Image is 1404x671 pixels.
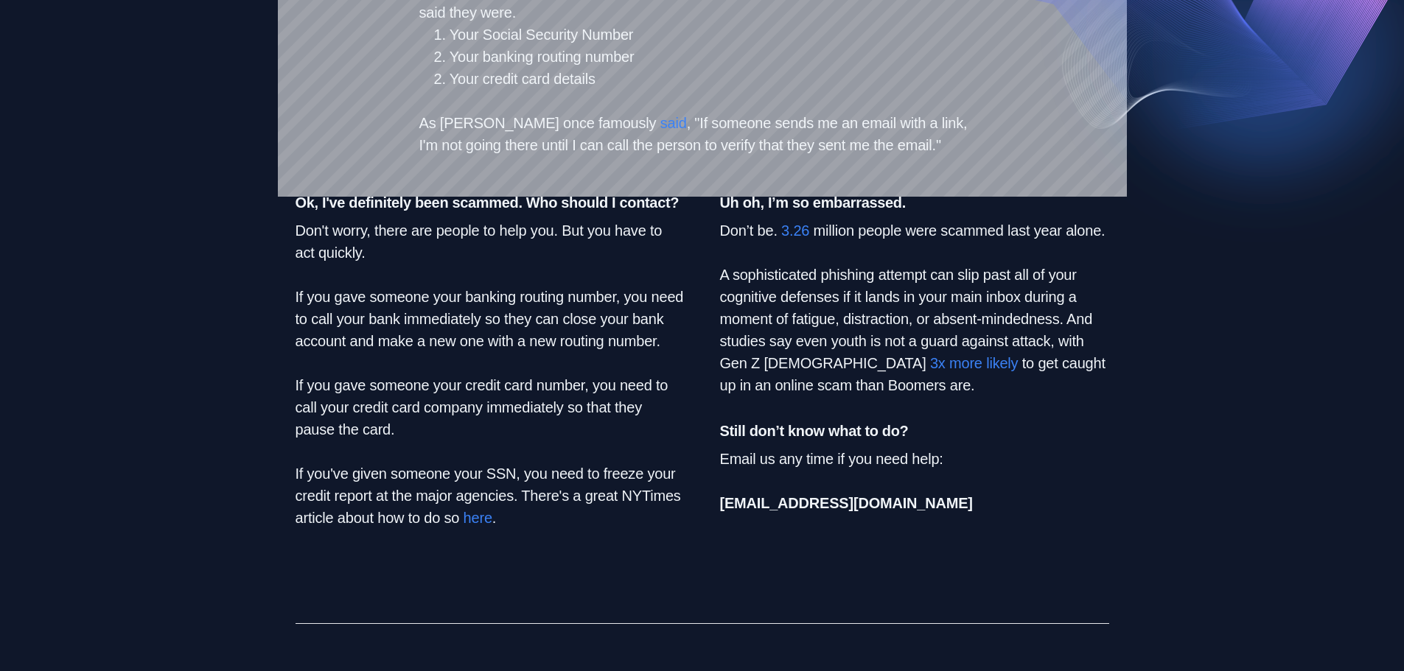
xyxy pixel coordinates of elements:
[464,510,492,526] a: here
[296,192,685,214] h4: Ok, I've definitely been scammed. Who should I contact?
[720,495,973,511] b: [EMAIL_ADDRESS][DOMAIN_NAME]
[720,420,1109,442] h4: Still don’t know what to do?
[720,192,1109,214] h4: Uh oh, I’m so embarrassed.
[419,46,985,68] li: 2. Your banking routing number
[930,355,1018,371] a: 3x more likely
[781,222,809,239] a: 3.26
[660,115,687,131] a: said
[720,448,1109,514] p: Email us any time if you need help:
[419,24,985,46] li: 1. Your Social Security Number
[419,68,985,90] li: 2. Your credit card details
[296,219,685,529] p: Don't worry, there are people to help you. But you have to act quickly. If you gave someone your ...
[720,219,1109,396] p: Don’t be. million people were scammed last year alone. A sophisticated phishing attempt can slip ...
